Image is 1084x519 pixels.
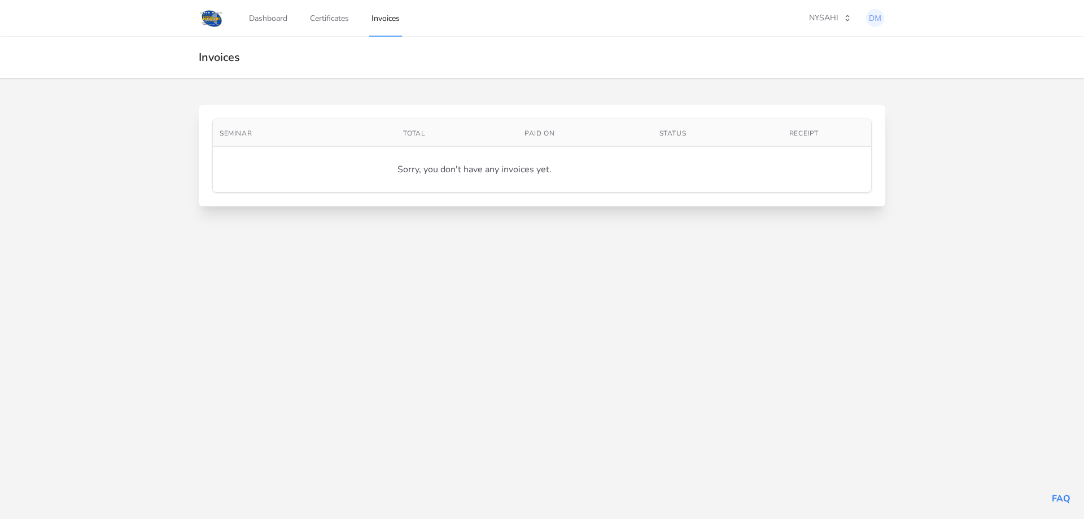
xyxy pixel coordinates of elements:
img: Logo [199,8,224,28]
span: Paid On [524,129,554,138]
span: Total [403,129,425,138]
span: Receipt [789,129,819,138]
a: FAQ [1052,492,1070,505]
img: DANIEL MURRAY [866,9,884,27]
h2: Invoices [199,50,885,64]
div: Sorry, you don't have any invoices yet. [220,154,730,185]
button: NYSAHI [802,8,858,28]
span: Seminar [220,129,252,138]
span: Status [659,129,687,138]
